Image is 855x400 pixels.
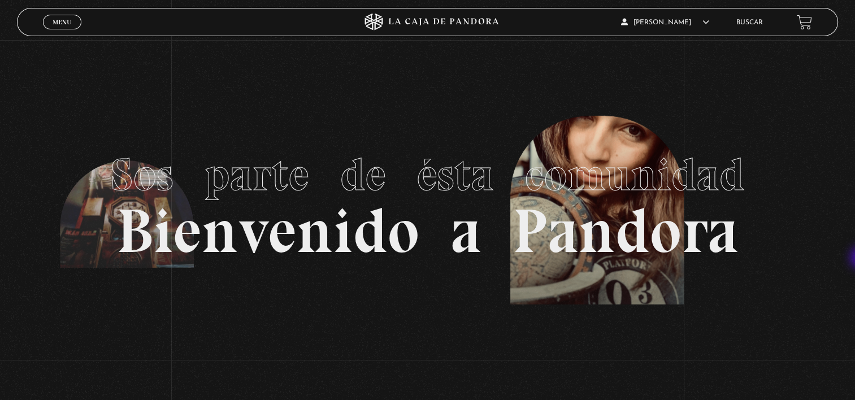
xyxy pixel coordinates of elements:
[621,19,709,26] span: [PERSON_NAME]
[111,138,745,262] h1: Bienvenido a Pandora
[53,19,71,25] span: Menu
[49,28,75,36] span: Cerrar
[736,19,763,26] a: Buscar
[111,147,745,202] span: Sos parte de ésta comunidad
[797,15,812,30] a: View your shopping cart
